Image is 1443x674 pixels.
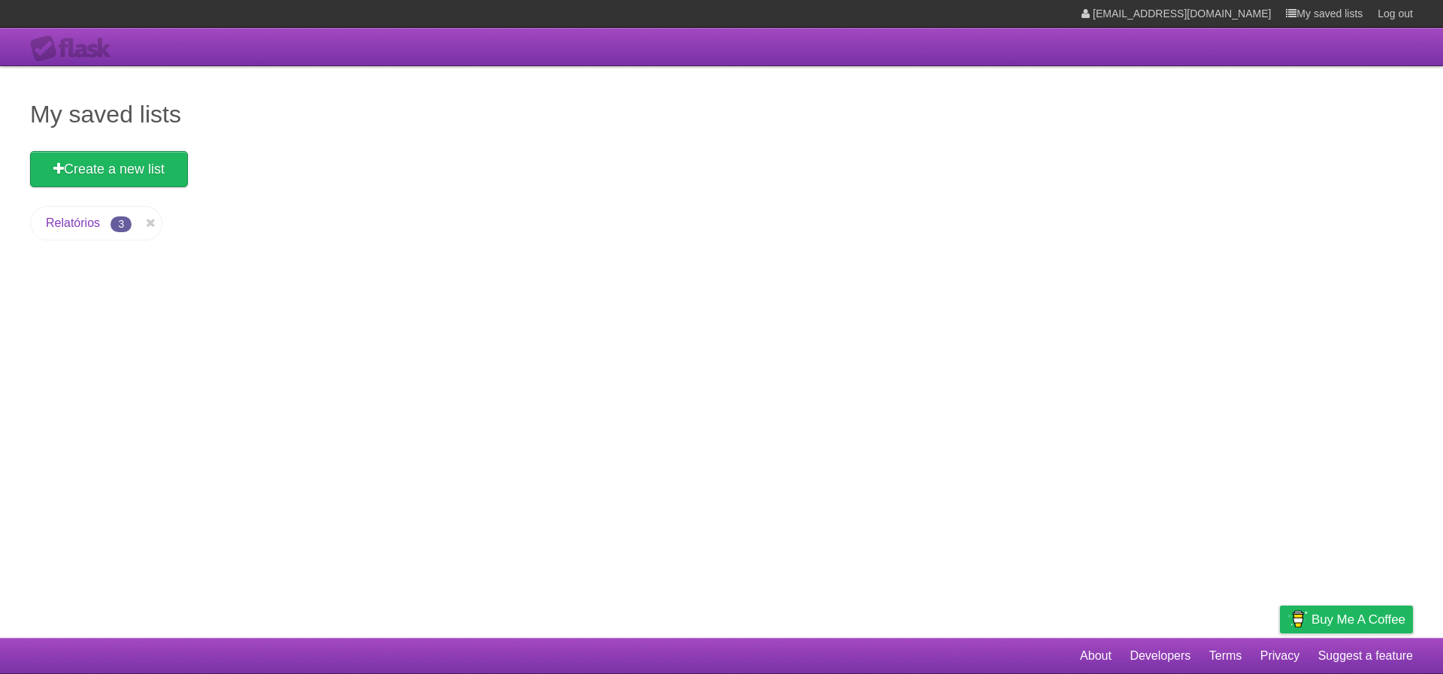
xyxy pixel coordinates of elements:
a: Privacy [1260,642,1299,670]
h1: My saved lists [30,96,1413,132]
span: Buy me a coffee [1311,606,1405,633]
a: Buy me a coffee [1280,606,1413,633]
a: Create a new list [30,151,188,187]
img: Buy me a coffee [1287,606,1308,632]
a: Developers [1130,642,1190,670]
a: Relatórios [46,216,100,229]
span: 3 [110,216,132,232]
a: About [1080,642,1112,670]
a: Suggest a feature [1318,642,1413,670]
a: Terms [1209,642,1242,670]
div: Flask [30,35,120,62]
